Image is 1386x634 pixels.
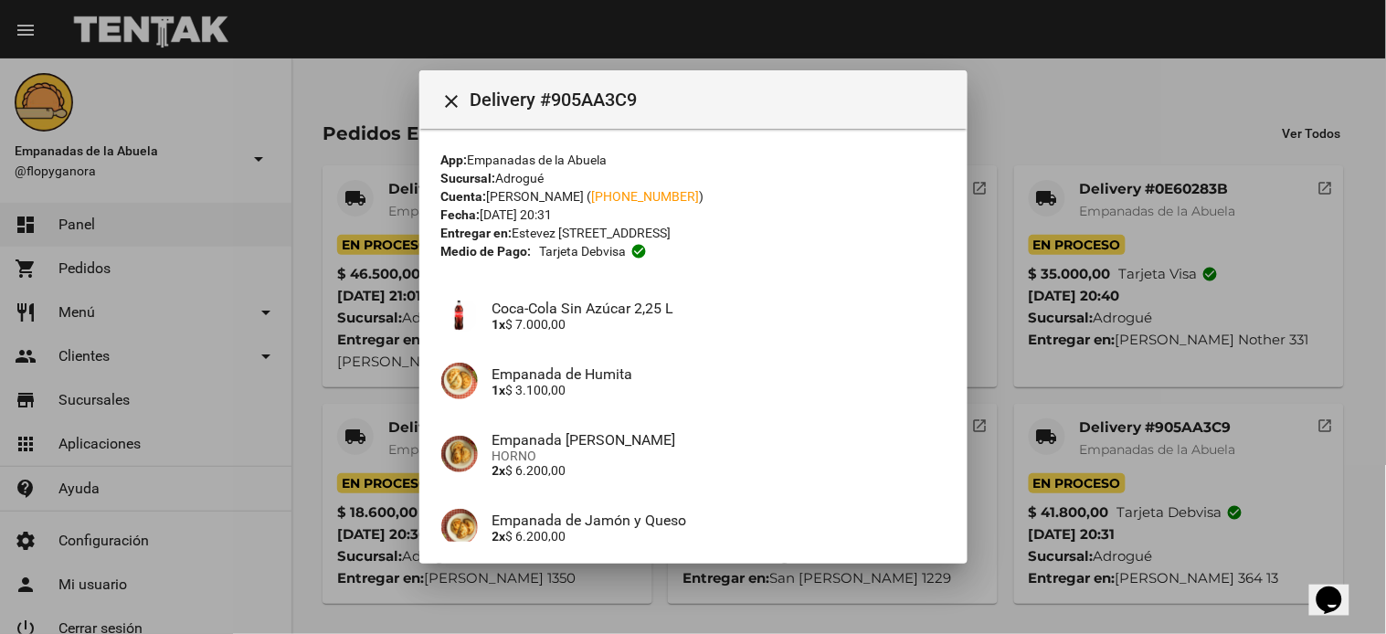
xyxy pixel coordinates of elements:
span: Delivery #905AA3C9 [471,85,953,114]
b: 2x [492,529,506,544]
img: 72c15bfb-ac41-4ae4-a4f2-82349035ab42.jpg [441,509,478,545]
mat-icon: Cerrar [441,90,463,112]
img: 75ad1656-f1a0-4b68-b603-a72d084c9c4d.jpg [441,363,478,399]
div: Estevez [STREET_ADDRESS] [441,224,946,242]
h4: Empanada [PERSON_NAME] [492,431,946,449]
p: $ 3.100,00 [492,383,946,397]
p: $ 6.200,00 [492,463,946,478]
strong: Sucursal: [441,171,496,185]
strong: App: [441,153,468,167]
h4: Coca-Cola Sin Azúcar 2,25 L [492,300,946,317]
div: Empanadas de la Abuela [441,151,946,169]
mat-icon: check_circle [630,243,647,259]
b: 2x [492,463,506,478]
button: Cerrar [434,81,471,118]
strong: Entregar en: [441,226,513,240]
img: 89942cf7-66e5-4da3-be73-1829f213d0f1.jpg [441,297,478,333]
span: Tarjeta debvisa [539,242,626,260]
strong: Cuenta: [441,189,487,204]
p: $ 6.200,00 [492,529,946,544]
div: [DATE] 20:31 [441,206,946,224]
h4: Empanada de Humita [492,365,946,383]
a: [PHONE_NUMBER] [592,189,700,204]
strong: Medio de Pago: [441,242,532,260]
p: $ 7.000,00 [492,317,946,332]
h4: Empanada de Jamón y Queso [492,512,946,529]
b: 1x [492,317,506,332]
img: f753fea7-0f09-41b3-9a9e-ddb84fc3b359.jpg [441,436,478,472]
div: Adrogué [441,169,946,187]
span: HORNO [492,449,946,463]
b: 1x [492,383,506,397]
iframe: chat widget [1309,561,1368,616]
div: [PERSON_NAME] ( ) [441,187,946,206]
strong: Fecha: [441,207,481,222]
